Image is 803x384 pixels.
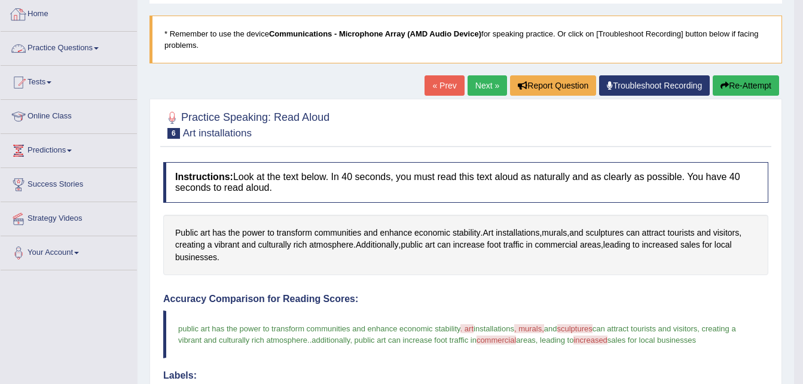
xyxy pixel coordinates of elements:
[607,336,696,345] span: sales for local businesses
[468,75,507,96] a: Next »
[713,75,779,96] button: Re-Attempt
[163,162,768,202] h4: Look at the text below. In 40 seconds, you must read this text aloud as naturally and as clearly ...
[573,336,607,345] span: increased
[526,239,533,251] span: Click to see word definition
[633,239,640,251] span: Click to see word definition
[214,239,239,251] span: Click to see word definition
[713,227,740,239] span: Click to see word definition
[544,324,557,333] span: and
[364,227,377,239] span: Click to see word definition
[401,239,423,251] span: Click to see word definition
[483,227,493,239] span: Click to see word definition
[228,227,240,239] span: Click to see word definition
[496,227,539,239] span: Click to see word definition
[680,239,700,251] span: Click to see word definition
[315,227,362,239] span: Click to see word definition
[569,227,583,239] span: Click to see word definition
[309,239,353,251] span: Click to see word definition
[1,66,137,96] a: Tests
[183,127,252,139] small: Art installations
[242,227,265,239] span: Click to see word definition
[599,75,710,96] a: Troubleshoot Recording
[667,227,694,239] span: Click to see word definition
[163,294,768,304] h4: Accuracy Comparison for Reading Scores:
[175,239,205,251] span: Click to see word definition
[175,227,198,239] span: Click to see word definition
[200,227,210,239] span: Click to see word definition
[267,227,274,239] span: Click to see word definition
[585,227,624,239] span: Click to see word definition
[516,336,573,345] span: areas, leading to
[487,239,500,251] span: Click to see word definition
[149,16,782,63] blockquote: * Remember to use the device for speaking practice. Or click on [Troubleshoot Recording] button b...
[603,239,630,251] span: Click to see word definition
[453,227,481,239] span: Click to see word definition
[356,239,399,251] span: Click to see word definition
[163,370,768,381] h4: Labels:
[277,227,312,239] span: Click to see word definition
[207,239,212,251] span: Click to see word definition
[453,239,485,251] span: Click to see word definition
[167,128,180,139] span: 6
[163,109,329,139] h2: Practice Speaking: Read Aloud
[425,75,464,96] a: « Prev
[242,239,255,251] span: Click to see word definition
[175,172,233,182] b: Instructions:
[258,239,291,251] span: Click to see word definition
[414,227,450,239] span: Click to see word definition
[380,227,412,239] span: Click to see word definition
[175,251,217,264] span: Click to see word definition
[1,32,137,62] a: Practice Questions
[557,324,593,333] span: sculptures
[460,324,474,333] span: . art
[510,75,596,96] button: Report Question
[294,239,307,251] span: Click to see word definition
[1,100,137,130] a: Online Class
[1,236,137,266] a: Your Account
[580,239,601,251] span: Click to see word definition
[163,215,768,276] div: . , , , . , , .
[312,336,477,345] span: additionally, public art can increase foot traffic in
[310,336,312,345] span: .
[703,239,712,251] span: Click to see word definition
[425,239,435,251] span: Click to see word definition
[474,324,514,333] span: installations
[1,134,137,164] a: Predictions
[269,29,481,38] b: Communications - Microphone Array (AMD Audio Device)
[642,239,678,251] span: Click to see word definition
[503,239,524,251] span: Click to see word definition
[437,239,451,251] span: Click to see word definition
[1,202,137,232] a: Strategy Videos
[178,324,460,333] span: public art has the power to transform communities and enhance economic stability
[1,168,137,198] a: Success Stories
[715,239,732,251] span: Click to see word definition
[535,239,578,251] span: Click to see word definition
[542,227,567,239] span: Click to see word definition
[307,336,310,345] span: .
[642,227,665,239] span: Click to see word definition
[626,227,640,239] span: Click to see word definition
[477,336,516,345] span: commercial
[697,227,710,239] span: Click to see word definition
[212,227,226,239] span: Click to see word definition
[514,324,544,333] span: , murals,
